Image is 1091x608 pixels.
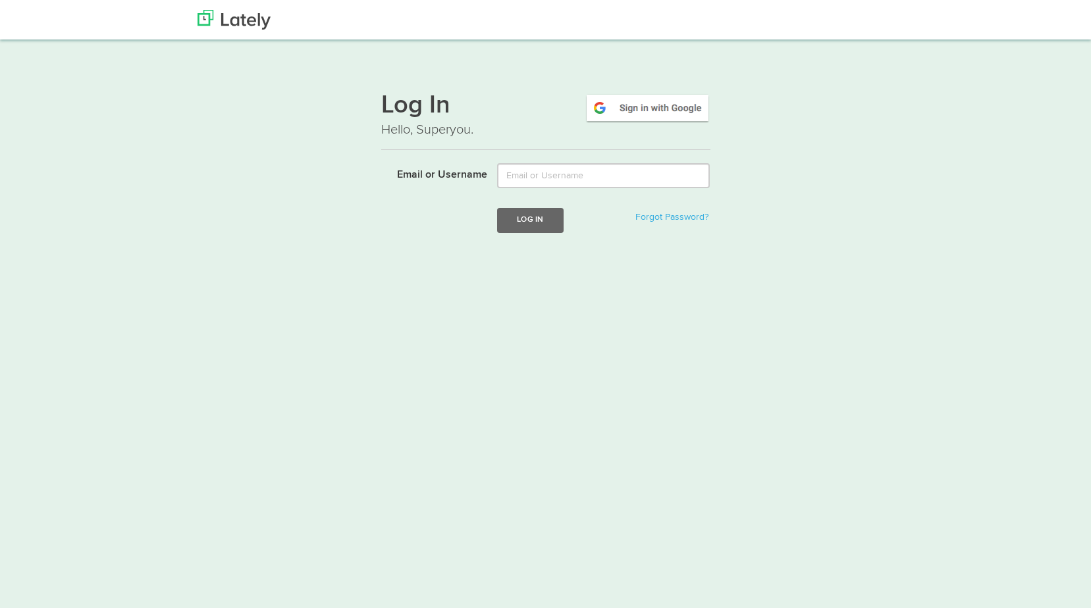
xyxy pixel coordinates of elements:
input: Email or Username [497,163,710,188]
h1: Log In [381,93,710,120]
img: Lately [198,10,271,30]
label: Email or Username [371,163,488,183]
button: Log In [497,208,563,232]
p: Hello, Superyou. [381,120,710,139]
a: Forgot Password? [635,213,708,222]
img: google-signin.png [585,93,710,123]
